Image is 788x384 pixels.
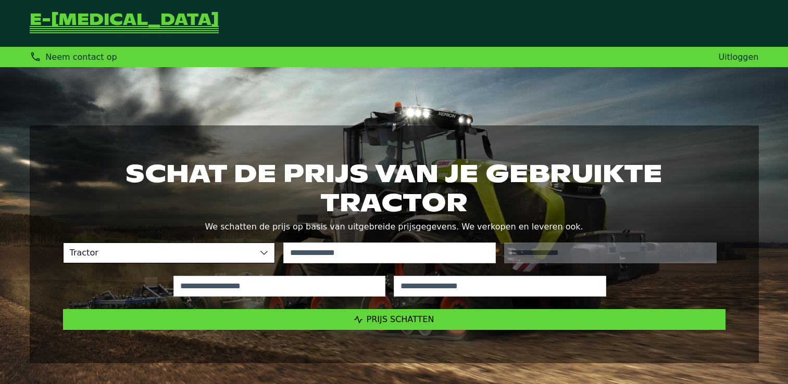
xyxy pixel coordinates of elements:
div: Neem contact op [30,51,117,63]
p: We schatten de prijs op basis van uitgebreide prijsgegevens. We verkopen en leveren ook. [63,220,726,234]
a: Uitloggen [719,52,759,62]
a: Terug naar de startpagina [30,12,219,34]
span: Prijs schatten [367,314,434,324]
h1: Schat de prijs van je gebruikte tractor [63,159,726,217]
button: Prijs schatten [63,309,726,330]
span: Tractor [64,243,254,263]
span: Neem contact op [45,52,117,62]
